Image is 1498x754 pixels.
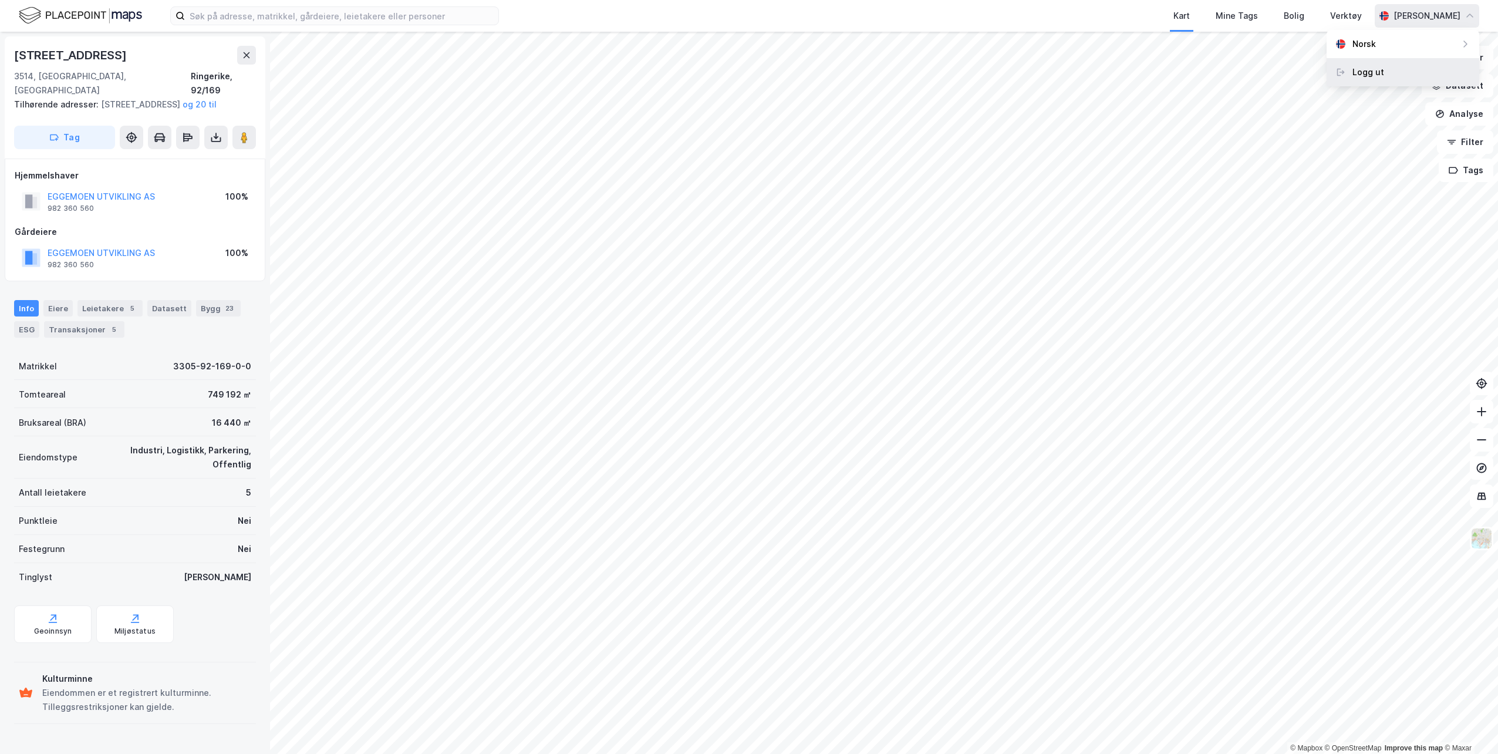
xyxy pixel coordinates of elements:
div: [STREET_ADDRESS] [14,46,129,65]
div: Matrikkel [19,359,57,373]
div: 749 192 ㎡ [208,388,251,402]
div: [PERSON_NAME] [1394,9,1460,23]
div: Kulturminne [42,672,251,686]
div: 100% [225,246,248,260]
div: Leietakere [77,300,143,317]
div: [STREET_ADDRESS] [14,97,247,112]
div: 5 [126,302,138,314]
div: 3514, [GEOGRAPHIC_DATA], [GEOGRAPHIC_DATA] [14,69,191,97]
div: 5 [246,486,251,500]
iframe: Chat Widget [1439,698,1498,754]
div: Festegrunn [19,542,65,556]
div: Antall leietakere [19,486,86,500]
div: Bygg [196,300,241,317]
button: Tags [1439,159,1493,182]
div: 982 360 560 [48,204,94,213]
div: Hjemmelshaver [15,169,255,183]
div: Datasett [147,300,191,317]
div: Punktleie [19,514,58,528]
div: Mine Tags [1216,9,1258,23]
a: Improve this map [1385,744,1443,752]
div: Nei [238,542,251,556]
div: Tinglyst [19,570,52,584]
div: Geoinnsyn [34,627,72,636]
div: 16 440 ㎡ [212,416,251,430]
div: Industri, Logistikk, Parkering, Offentlig [92,443,251,472]
button: Filter [1437,130,1493,154]
div: Eiendomstype [19,450,77,464]
div: 3305-92-169-0-0 [173,359,251,373]
div: [PERSON_NAME] [184,570,251,584]
div: Nei [238,514,251,528]
div: Norsk [1352,37,1376,51]
div: Transaksjoner [44,321,124,338]
button: Tag [14,126,115,149]
div: ESG [14,321,39,338]
div: 100% [225,190,248,204]
div: 23 [223,302,236,314]
div: Logg ut [1352,65,1384,79]
div: Bolig [1284,9,1304,23]
div: 982 360 560 [48,260,94,270]
div: Eiendommen er et registrert kulturminne. Tilleggsrestriksjoner kan gjelde. [42,686,251,714]
span: Tilhørende adresser: [14,99,101,109]
a: OpenStreetMap [1325,744,1382,752]
div: Ringerike, 92/169 [191,69,256,97]
div: Kart [1173,9,1190,23]
input: Søk på adresse, matrikkel, gårdeiere, leietakere eller personer [185,7,498,25]
a: Mapbox [1290,744,1322,752]
div: Eiere [43,300,73,317]
div: 5 [108,324,120,335]
div: Verktøy [1330,9,1362,23]
img: logo.f888ab2527a4732fd821a326f86c7f29.svg [19,5,142,26]
div: Gårdeiere [15,225,255,239]
button: Analyse [1425,102,1493,126]
div: Bruksareal (BRA) [19,416,86,430]
div: Miljøstatus [114,627,156,636]
div: Tomteareal [19,388,66,402]
img: Z [1470,527,1493,550]
div: Info [14,300,39,317]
